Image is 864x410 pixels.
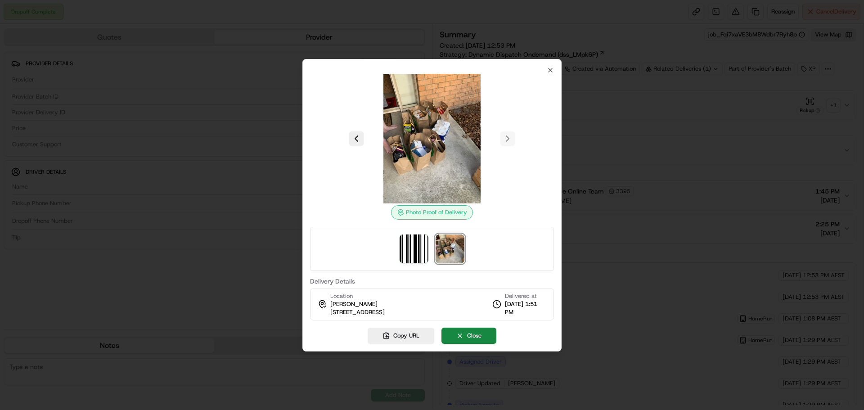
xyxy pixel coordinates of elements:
[391,205,473,220] div: Photo Proof of Delivery
[367,74,497,203] img: photo_proof_of_delivery image
[330,292,353,300] span: Location
[505,292,546,300] span: Delivered at
[368,328,434,344] button: Copy URL
[330,308,385,316] span: [STREET_ADDRESS]
[400,234,428,263] img: barcode_scan_on_pickup image
[505,300,546,316] span: [DATE] 1:51 PM
[330,300,378,308] span: [PERSON_NAME]
[310,278,554,284] label: Delivery Details
[436,234,464,263] img: photo_proof_of_delivery image
[441,328,496,344] button: Close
